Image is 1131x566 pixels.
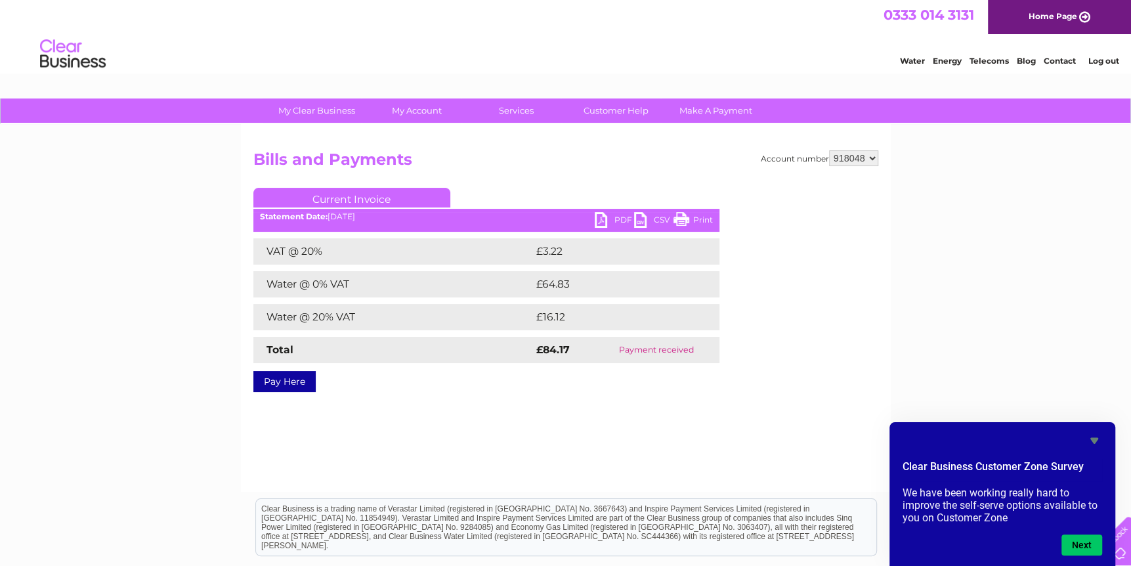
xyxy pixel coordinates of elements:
a: My Account [362,98,471,123]
td: Water @ 0% VAT [253,271,533,297]
td: £64.83 [533,271,693,297]
div: Clear Business Customer Zone Survey [903,433,1102,555]
h2: Bills and Payments [253,150,878,175]
td: Payment received [594,337,719,363]
a: Print [673,212,713,231]
strong: Total [267,343,293,356]
a: Customer Help [562,98,670,123]
button: Next question [1061,534,1102,555]
p: We have been working really hard to improve the self-serve options available to you on Customer Zone [903,487,1102,524]
a: Pay Here [253,371,316,392]
a: PDF [595,212,634,231]
a: Current Invoice [253,188,450,207]
a: Energy [933,56,962,66]
img: logo.png [39,34,106,74]
a: Water [900,56,925,66]
strong: £84.17 [536,343,570,356]
td: VAT @ 20% [253,238,533,265]
h2: Clear Business Customer Zone Survey [903,459,1102,481]
a: Services [462,98,570,123]
a: CSV [634,212,673,231]
td: £16.12 [533,304,691,330]
a: My Clear Business [263,98,371,123]
td: £3.22 [533,238,689,265]
a: Log out [1088,56,1119,66]
div: Clear Business is a trading name of Verastar Limited (registered in [GEOGRAPHIC_DATA] No. 3667643... [256,7,876,64]
a: Telecoms [970,56,1009,66]
a: Contact [1044,56,1076,66]
a: Blog [1017,56,1036,66]
td: Water @ 20% VAT [253,304,533,330]
a: Make A Payment [662,98,770,123]
div: Account number [761,150,878,166]
a: 0333 014 3131 [884,7,974,23]
button: Hide survey [1086,433,1102,448]
b: Statement Date: [260,211,328,221]
div: [DATE] [253,212,719,221]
